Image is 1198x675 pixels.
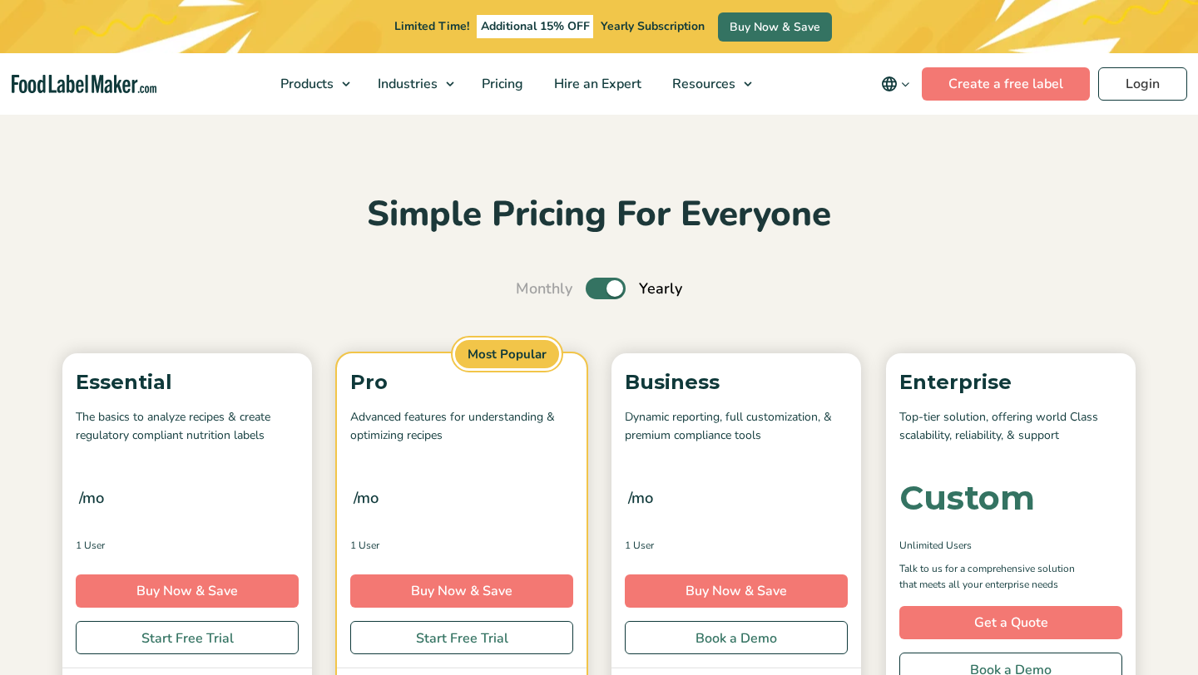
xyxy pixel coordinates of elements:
p: Top-tier solution, offering world Class scalability, reliability, & support [899,408,1122,446]
span: Limited Time! [394,18,469,34]
a: Products [265,53,359,115]
a: Pricing [467,53,535,115]
a: Login [1098,67,1187,101]
a: Food Label Maker homepage [12,75,156,94]
a: Start Free Trial [350,621,573,654]
p: Business [625,367,848,398]
a: Industries [363,53,463,115]
div: Custom [899,481,1035,515]
span: Unlimited Users [899,538,972,553]
span: /mo [79,486,104,510]
p: Pro [350,367,573,398]
a: Buy Now & Save [76,574,299,608]
p: Advanced features for understanding & optimizing recipes [350,408,573,446]
span: Pricing [477,75,525,93]
span: Industries [373,75,439,93]
span: Yearly Subscription [601,18,705,34]
span: Yearly [639,278,682,300]
span: /mo [354,486,379,510]
a: Get a Quote [899,606,1122,639]
a: Resources [657,53,760,115]
a: Buy Now & Save [350,574,573,608]
span: /mo [628,486,653,510]
a: Create a free label [922,67,1090,101]
a: Book a Demo [625,621,848,654]
a: Hire an Expert [539,53,653,115]
span: Most Popular [453,337,562,372]
span: Resources [667,75,737,93]
p: The basics to analyze recipes & create regulatory compliant nutrition labels [76,408,299,446]
span: Monthly [516,278,572,300]
a: Buy Now & Save [625,574,848,608]
p: Essential [76,367,299,398]
span: Additional 15% OFF [477,15,594,38]
span: 1 User [350,538,379,553]
span: 1 User [76,538,105,553]
p: Enterprise [899,367,1122,398]
a: Start Free Trial [76,621,299,654]
h2: Simple Pricing For Everyone [54,192,1144,238]
button: Change language [869,67,922,101]
p: Dynamic reporting, full customization, & premium compliance tools [625,408,848,446]
span: Products [275,75,335,93]
span: Hire an Expert [549,75,643,93]
label: Toggle [586,278,626,299]
p: Talk to us for a comprehensive solution that meets all your enterprise needs [899,561,1091,593]
a: Buy Now & Save [718,12,832,42]
span: 1 User [625,538,654,553]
